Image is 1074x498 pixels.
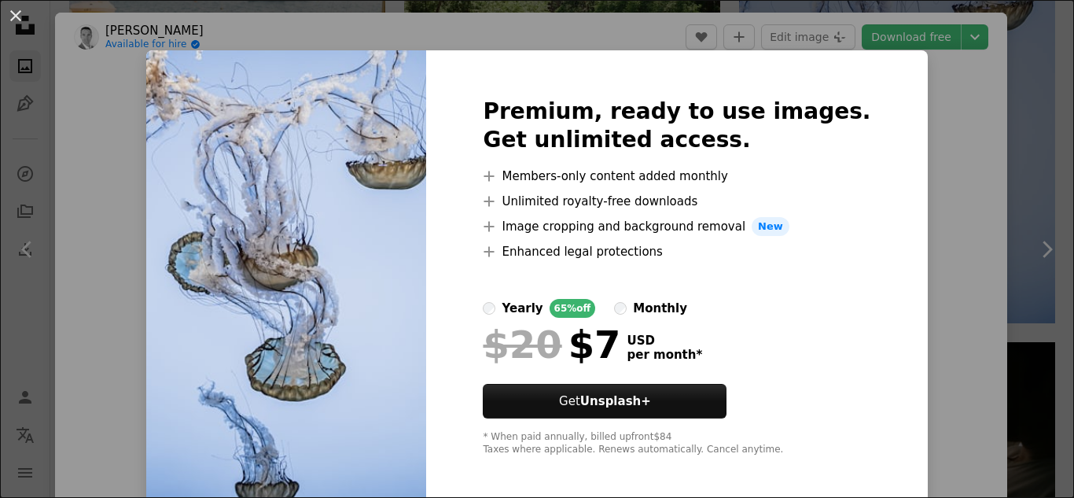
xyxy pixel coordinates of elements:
[483,324,620,365] div: $7
[483,431,870,456] div: * When paid annually, billed upfront $84 Taxes where applicable. Renews automatically. Cancel any...
[752,217,789,236] span: New
[483,302,495,315] input: yearly65%off
[614,302,627,315] input: monthly
[483,192,870,211] li: Unlimited royalty-free downloads
[483,167,870,186] li: Members-only content added monthly
[483,384,726,419] button: GetUnsplash+
[483,242,870,261] li: Enhanced legal protections
[580,394,651,408] strong: Unsplash+
[627,334,702,348] span: USD
[550,299,596,318] div: 65% off
[483,98,870,154] h2: Premium, ready to use images. Get unlimited access.
[483,217,870,236] li: Image cropping and background removal
[483,324,561,365] span: $20
[502,299,543,318] div: yearly
[633,299,687,318] div: monthly
[627,348,702,362] span: per month *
